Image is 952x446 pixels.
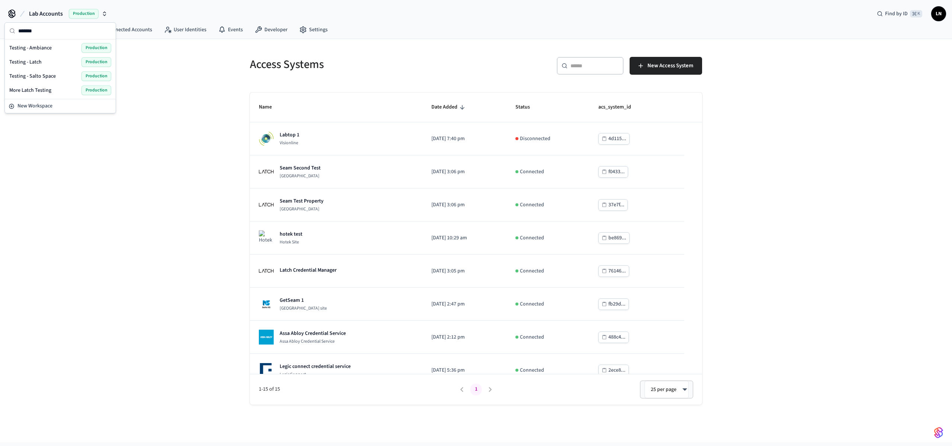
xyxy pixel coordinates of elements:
[431,201,498,209] p: [DATE] 3:06 pm
[431,168,498,176] p: [DATE] 3:06 pm
[608,167,625,177] div: f0433...
[29,9,63,18] span: Lab Accounts
[259,101,282,113] span: Name
[431,366,498,374] p: [DATE] 5:36 pm
[608,233,626,243] div: be869...
[212,23,249,36] a: Events
[520,366,544,374] p: Connected
[280,140,299,146] p: Visionline
[431,101,467,113] span: Date Added
[520,267,544,275] p: Connected
[81,71,111,81] span: Production
[431,135,498,143] p: [DATE] 7:40 pm
[431,234,498,242] p: [DATE] 10:29 am
[9,72,56,80] span: Testing - Salto Space
[520,135,550,143] p: Disconnected
[259,197,274,212] img: Latch Building Logo
[934,427,943,439] img: SeamLogoGradient.69752ec5.svg
[470,384,482,395] button: page 1
[293,23,334,36] a: Settings
[598,232,630,244] button: be869...
[259,297,274,311] img: Salto KS site Logo
[259,131,274,146] img: Visionline Logo
[158,23,212,36] a: User Identities
[280,266,337,274] p: Latch Credential Manager
[520,201,544,209] p: Connected
[598,133,630,145] button: 4d115...
[644,381,689,398] div: 25 per page
[608,200,624,210] div: 37e7f...
[608,366,625,375] div: 2ece8...
[431,267,498,275] p: [DATE] 3:05 pm
[259,264,274,278] img: Latch Building Logo
[280,239,302,245] p: Hotek Site
[280,330,346,337] p: Assa Abloy Credential Service
[250,57,472,72] h5: Access Systems
[932,7,945,20] span: LN
[5,39,116,99] div: Suggestions
[608,266,626,276] div: 76146...
[259,230,274,245] img: Hotek Site Logo
[280,372,351,378] p: Legic Connect
[598,298,629,310] button: fb29d...
[259,330,274,345] img: Assa Abloy Credential Service Logo
[885,10,908,17] span: Find by ID
[598,265,629,277] button: 76146...
[931,6,946,21] button: LN
[9,44,52,52] span: Testing - Ambiance
[598,199,628,211] button: 37e7f...
[259,363,274,378] img: Legic Connect Logo
[259,385,455,393] span: 1-15 of 15
[81,43,111,53] span: Production
[280,363,351,370] p: Legic connect credential service
[280,297,327,304] p: GetSeam 1
[598,101,641,113] span: acs_system_id
[280,197,324,205] p: Seam Test Property
[598,365,629,376] button: 2ece8...
[455,384,497,395] nav: pagination navigation
[280,306,327,311] p: [GEOGRAPHIC_DATA] site
[259,164,274,179] img: Latch Building Logo
[520,234,544,242] p: Connected
[520,168,544,176] p: Connected
[598,166,628,178] button: f0433...
[520,300,544,308] p: Connected
[280,230,302,238] p: hotek test
[431,333,498,341] p: [DATE] 2:12 pm
[608,134,626,143] div: 4d115...
[81,57,111,67] span: Production
[280,131,299,139] p: Labtop 1
[17,102,52,110] span: New Workspace
[515,101,540,113] span: Status
[9,87,51,94] span: More Latch Testing
[598,332,629,343] button: 488c4...
[431,300,498,308] p: [DATE] 2:47 pm
[910,10,922,17] span: ⌘ K
[608,333,625,342] div: 488c4...
[6,100,115,112] button: New Workspace
[249,23,293,36] a: Developer
[520,333,544,341] p: Connected
[280,164,321,172] p: Seam Second Test
[81,85,111,95] span: Production
[280,173,321,179] p: [GEOGRAPHIC_DATA]
[608,300,625,309] div: fb29d...
[9,58,42,66] span: Testing - Latch
[91,23,158,36] a: Connected Accounts
[280,339,346,345] p: Assa Abloy Credential Service
[280,206,324,212] p: [GEOGRAPHIC_DATA]
[630,57,702,75] button: New Access System
[871,7,928,20] div: Find by ID⌘ K
[647,61,693,71] span: New Access System
[69,9,99,19] span: Production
